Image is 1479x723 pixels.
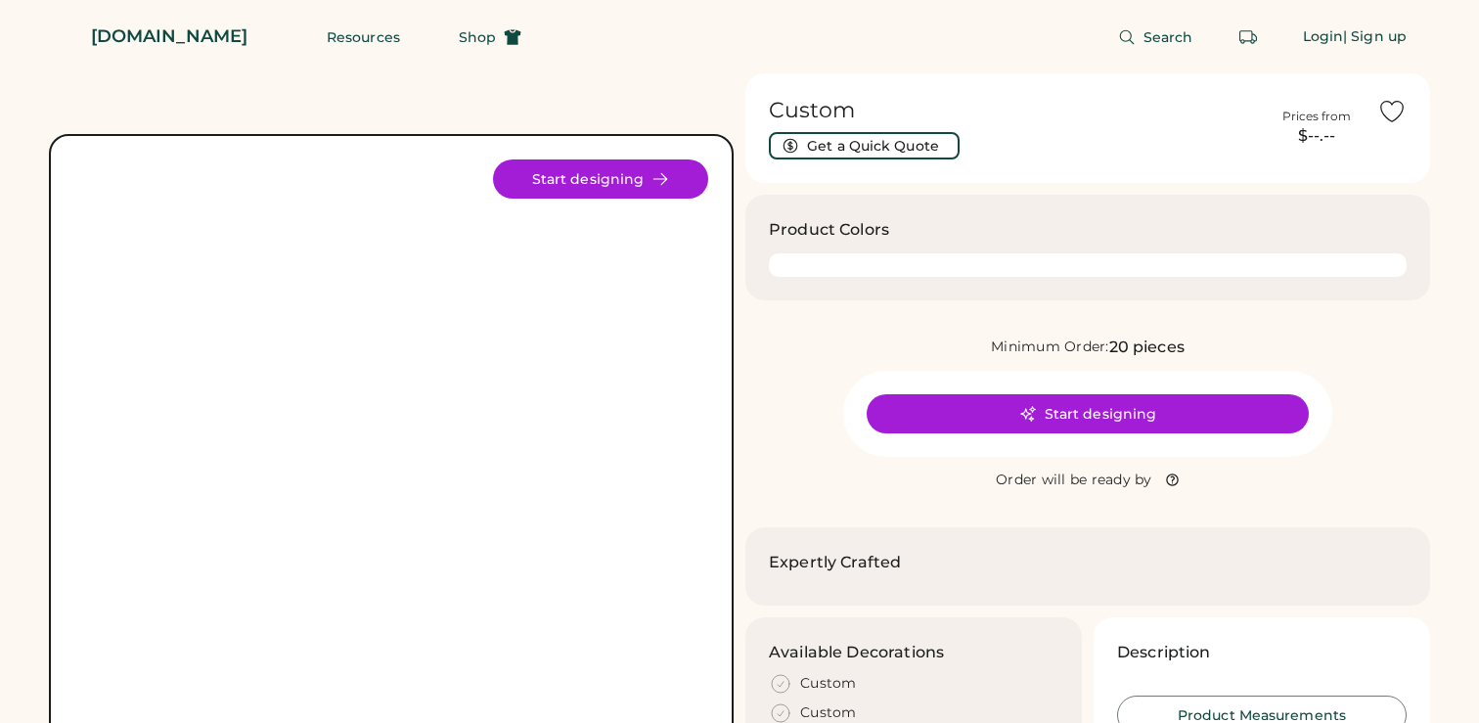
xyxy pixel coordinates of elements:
[459,30,496,44] span: Shop
[49,20,83,54] img: Rendered Logo - Screens
[1117,641,1211,664] h3: Description
[800,703,857,723] div: Custom
[435,18,545,57] button: Shop
[867,394,1309,433] button: Start designing
[769,132,960,159] button: Get a Quick Quote
[769,218,889,242] h3: Product Colors
[303,18,424,57] button: Resources
[769,97,1256,124] h1: Custom
[1303,27,1344,47] div: Login
[1109,336,1185,359] div: 20 pieces
[800,674,857,694] div: Custom
[493,159,708,199] button: Start designing
[1229,18,1268,57] button: Retrieve an order
[769,551,901,574] h2: Expertly Crafted
[1095,18,1217,57] button: Search
[991,338,1109,357] div: Minimum Order:
[996,471,1152,490] div: Order will be ready by
[1268,124,1366,148] div: $--.--
[1343,27,1407,47] div: | Sign up
[1282,109,1351,124] div: Prices from
[91,24,247,49] div: [DOMAIN_NAME]
[1143,30,1193,44] span: Search
[769,641,944,664] h3: Available Decorations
